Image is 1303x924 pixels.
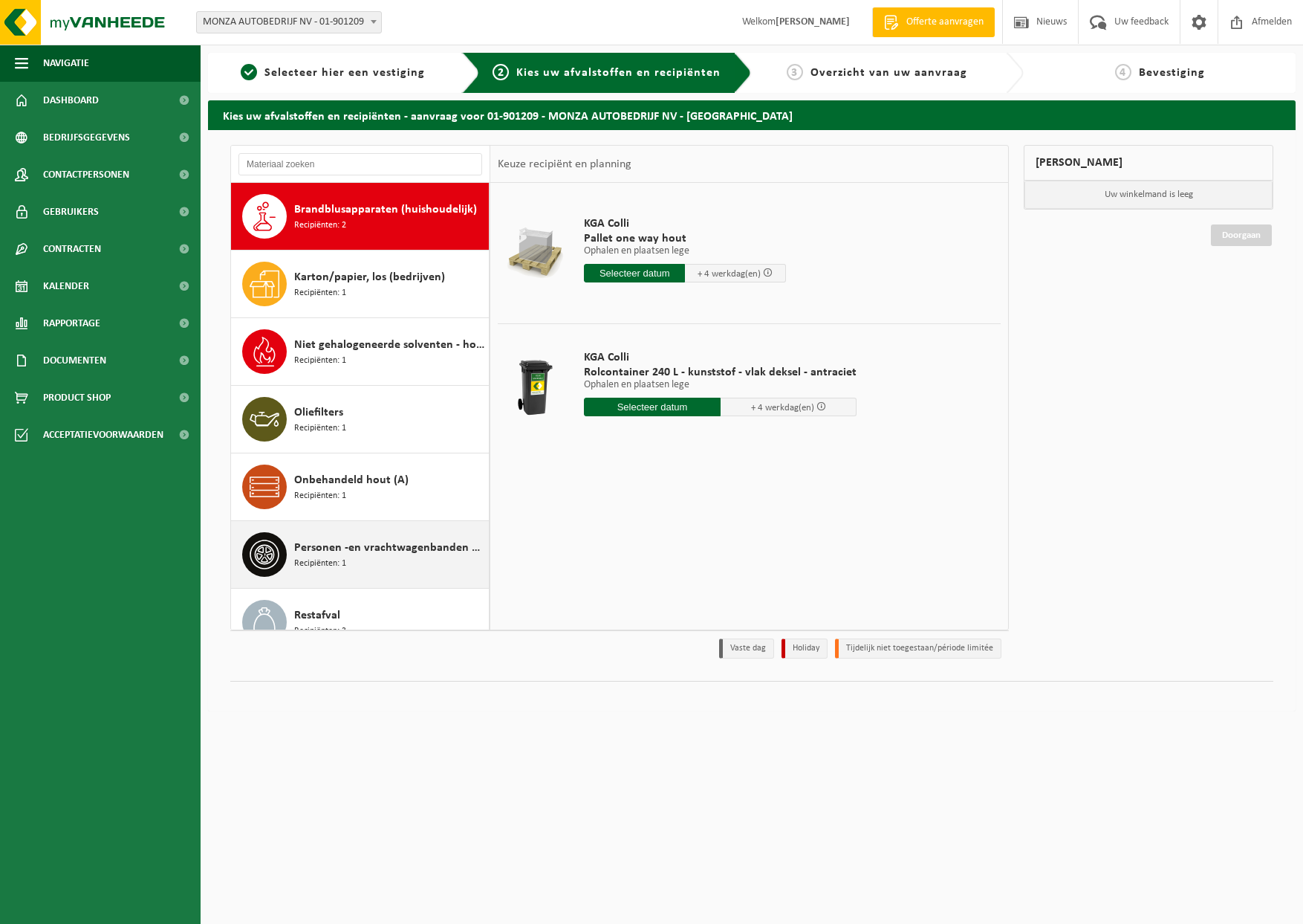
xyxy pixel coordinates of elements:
p: Ophalen en plaatsen lege [584,246,786,256]
span: Recipiënten: 1 [294,489,346,503]
span: Bevestiging [1139,67,1205,79]
span: Selecteer hier een vestiging [264,67,425,79]
input: Materiaal zoeken [238,153,482,175]
button: Karton/papier, los (bedrijven) Recipiënten: 1 [231,251,490,318]
span: Karton/papier, los (bedrijven) [294,268,445,286]
span: Onbehandeld hout (A) [294,471,409,489]
button: Oliefilters Recipiënten: 1 [231,386,490,453]
span: Personen -en vrachtwagenbanden met en zonder velg [294,539,485,557]
span: Bedrijfsgegevens [43,119,130,156]
a: 1Selecteer hier een vestiging [215,64,450,82]
span: Rolcontainer 240 L - kunststof - vlak deksel - antraciet [584,365,857,380]
span: Recipiënten: 3 [294,624,346,639]
p: Uw winkelmand is leeg [1024,181,1273,209]
h2: Kies uw afvalstoffen en recipiënten - aanvraag voor 01-901209 - MONZA AUTOBEDRIJF NV - [GEOGRAPHI... [208,100,1296,129]
span: Niet gehalogeneerde solventen - hoogcalorisch in 200lt-vat [294,336,485,354]
span: Rapportage [43,305,100,342]
span: Brandblusapparaten (huishoudelijk) [294,201,477,219]
span: Pallet one way hout [584,231,786,246]
span: Gebruikers [43,193,99,230]
li: Tijdelijk niet toegestaan/période limitée [835,639,1001,659]
span: MONZA AUTOBEDRIJF NV - 01-901209 [196,11,382,33]
button: Brandblusapparaten (huishoudelijk) Recipiënten: 2 [231,183,490,251]
span: 4 [1115,64,1131,80]
span: MONZA AUTOBEDRIJF NV - 01-901209 [197,12,381,33]
span: Contactpersonen [43,156,129,193]
button: Restafval Recipiënten: 3 [231,589,490,656]
span: Navigatie [43,45,89,82]
button: Niet gehalogeneerde solventen - hoogcalorisch in 200lt-vat Recipiënten: 1 [231,318,490,386]
span: Recipiënten: 1 [294,354,346,368]
span: Acceptatievoorwaarden [43,416,163,453]
span: Restafval [294,607,340,624]
span: Contracten [43,230,101,268]
span: Kalender [43,268,89,305]
a: Offerte aanvragen [872,7,995,37]
span: + 4 werkdag(en) [698,269,761,279]
span: Recipiënten: 1 [294,557,346,571]
span: 1 [241,64,257,80]
span: Product Shop [43,379,111,416]
span: KGA Colli [584,216,786,231]
span: Offerte aanvragen [903,15,987,30]
span: KGA Colli [584,350,857,365]
span: Documenten [43,342,106,379]
span: Dashboard [43,82,99,119]
span: Recipiënten: 1 [294,286,346,300]
span: Recipiënten: 2 [294,219,346,233]
li: Vaste dag [719,639,774,659]
span: 2 [493,64,509,80]
div: [PERSON_NAME] [1024,145,1273,181]
p: Ophalen en plaatsen lege [584,380,857,390]
span: Oliefilters [294,404,343,421]
span: + 4 werkdag(en) [751,403,814,413]
li: Holiday [782,639,828,659]
input: Selecteer datum [584,398,721,416]
button: Onbehandeld hout (A) Recipiënten: 1 [231,453,490,521]
span: Overzicht van uw aanvraag [810,67,967,79]
div: Keuze recipiënt en planning [490,146,639,183]
span: Kies uw afvalstoffen en recipiënten [516,67,721,79]
strong: [PERSON_NAME] [776,16,850,28]
input: Selecteer datum [584,264,685,282]
span: Recipiënten: 1 [294,421,346,436]
button: Personen -en vrachtwagenbanden met en zonder velg Recipiënten: 1 [231,521,490,589]
a: Doorgaan [1211,224,1272,246]
span: 3 [787,64,803,80]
